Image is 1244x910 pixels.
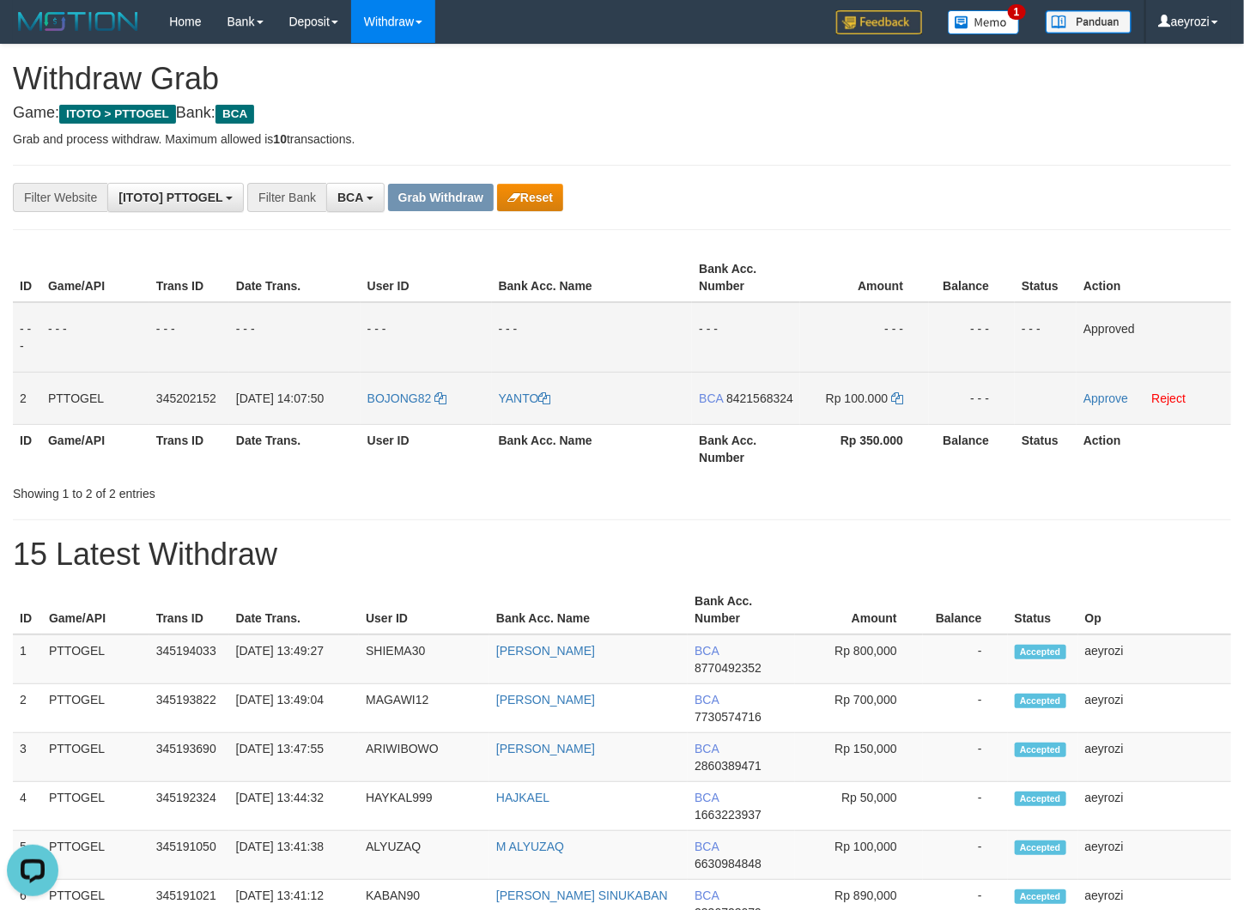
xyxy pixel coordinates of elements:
[229,831,359,880] td: [DATE] 13:41:38
[118,191,222,204] span: [ITOTO] PTTOGEL
[42,782,149,831] td: PTTOGEL
[695,693,719,707] span: BCA
[929,372,1015,424] td: - - -
[1015,694,1066,708] span: Accepted
[496,791,549,804] a: HAJKAEL
[367,391,432,405] span: BOJONG82
[42,831,149,880] td: PTTOGEL
[499,391,551,405] a: YANTO
[496,742,595,755] a: [PERSON_NAME]
[923,782,1008,831] td: -
[795,733,923,782] td: Rp 150,000
[1046,10,1132,33] img: panduan.png
[13,782,42,831] td: 4
[13,9,143,34] img: MOTION_logo.png
[13,831,42,880] td: 5
[359,684,489,733] td: MAGAWI12
[229,782,359,831] td: [DATE] 13:44:32
[1015,424,1077,473] th: Status
[692,302,800,373] td: - - -
[695,840,719,853] span: BCA
[229,253,361,302] th: Date Trans.
[13,585,42,634] th: ID
[726,391,793,405] span: Copy 8421568324 to clipboard
[695,742,719,755] span: BCA
[692,253,800,302] th: Bank Acc. Number
[1083,391,1128,405] a: Approve
[1077,253,1231,302] th: Action
[695,644,719,658] span: BCA
[13,253,41,302] th: ID
[149,733,229,782] td: 345193690
[13,130,1231,148] p: Grab and process withdraw. Maximum allowed is transactions.
[1077,302,1231,373] td: Approved
[42,585,149,634] th: Game/API
[795,831,923,880] td: Rp 100,000
[496,840,564,853] a: M ALYUZAQ
[388,184,494,211] button: Grab Withdraw
[1078,634,1231,684] td: aeyrozi
[41,424,149,473] th: Game/API
[13,183,107,212] div: Filter Website
[795,684,923,733] td: Rp 700,000
[361,302,492,373] td: - - -
[1015,645,1066,659] span: Accepted
[13,105,1231,122] h4: Game: Bank:
[359,831,489,880] td: ALYUZAQ
[107,183,244,212] button: [ITOTO] PTTOGEL
[1015,840,1066,855] span: Accepted
[359,634,489,684] td: SHIEMA30
[1152,391,1186,405] a: Reject
[795,585,923,634] th: Amount
[1008,585,1078,634] th: Status
[800,302,929,373] td: - - -
[1015,302,1077,373] td: - - -
[361,253,492,302] th: User ID
[229,634,359,684] td: [DATE] 13:49:27
[699,391,723,405] span: BCA
[13,537,1231,572] h1: 15 Latest Withdraw
[7,7,58,58] button: Open LiveChat chat widget
[236,391,324,405] span: [DATE] 14:07:50
[492,302,693,373] td: - - -
[13,634,42,684] td: 1
[229,684,359,733] td: [DATE] 13:49:04
[367,391,447,405] a: BOJONG82
[795,782,923,831] td: Rp 50,000
[337,191,363,204] span: BCA
[497,184,563,211] button: Reset
[1015,743,1066,757] span: Accepted
[929,424,1015,473] th: Balance
[492,253,693,302] th: Bank Acc. Name
[496,693,595,707] a: [PERSON_NAME]
[229,424,361,473] th: Date Trans.
[149,302,229,373] td: - - -
[688,585,795,634] th: Bank Acc. Number
[695,791,719,804] span: BCA
[1078,782,1231,831] td: aeyrozi
[13,684,42,733] td: 2
[489,585,688,634] th: Bank Acc. Name
[13,372,41,424] td: 2
[149,782,229,831] td: 345192324
[1015,253,1077,302] th: Status
[891,391,903,405] a: Copy 100000 to clipboard
[496,644,595,658] a: [PERSON_NAME]
[923,585,1008,634] th: Balance
[929,253,1015,302] th: Balance
[326,183,385,212] button: BCA
[247,183,326,212] div: Filter Bank
[800,253,929,302] th: Amount
[923,634,1008,684] td: -
[923,831,1008,880] td: -
[826,391,888,405] span: Rp 100.000
[41,253,149,302] th: Game/API
[695,759,762,773] span: Copy 2860389471 to clipboard
[695,889,719,902] span: BCA
[929,302,1015,373] td: - - -
[496,889,668,902] a: [PERSON_NAME] SINUKABAN
[795,634,923,684] td: Rp 800,000
[1008,4,1026,20] span: 1
[1015,792,1066,806] span: Accepted
[1078,733,1231,782] td: aeyrozi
